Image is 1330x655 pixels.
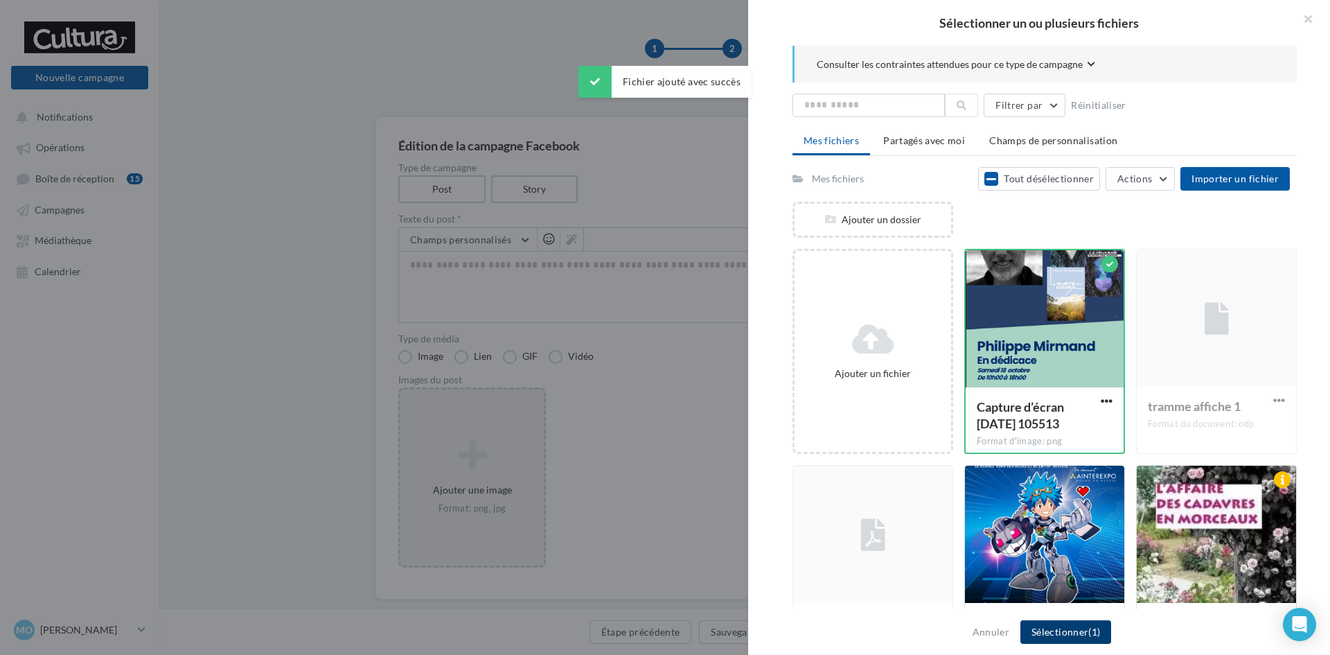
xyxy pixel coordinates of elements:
span: (1) [1088,626,1100,638]
span: Capture d’écran 2025-10-15 105513 [977,399,1064,431]
div: Open Intercom Messenger [1283,608,1316,641]
button: Actions [1106,167,1175,191]
button: Annuler [967,624,1015,640]
span: Importer un fichier [1191,173,1279,184]
div: Fichier ajouté avec succès [578,66,752,98]
button: Filtrer par [984,94,1065,117]
span: Partagés avec moi [883,134,965,146]
span: Actions [1117,173,1152,184]
div: Format d'image: png [977,435,1112,448]
button: Sélectionner(1) [1020,620,1111,644]
span: Champs de personnalisation [989,134,1117,146]
button: Importer un fichier [1180,167,1290,191]
span: Mes fichiers [804,134,859,146]
span: Consulter les contraintes attendues pour ce type de campagne [817,58,1083,71]
button: Réinitialiser [1065,97,1132,114]
button: Tout désélectionner [978,167,1100,191]
button: Consulter les contraintes attendues pour ce type de campagne [817,57,1095,74]
div: Ajouter un dossier [795,213,951,227]
h2: Sélectionner un ou plusieurs fichiers [770,17,1308,29]
div: Mes fichiers [812,172,864,186]
div: Ajouter un fichier [800,367,946,381]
